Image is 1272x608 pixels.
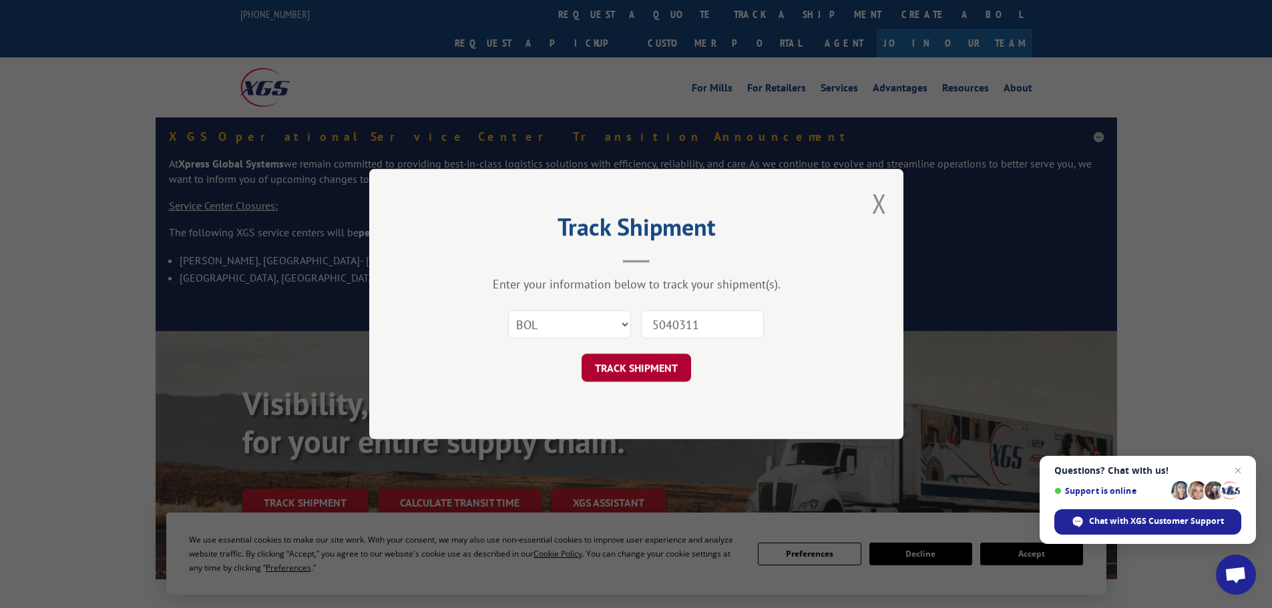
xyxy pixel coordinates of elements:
[1054,509,1241,535] span: Chat with XGS Customer Support
[582,354,691,382] button: TRACK SHIPMENT
[1089,515,1224,527] span: Chat with XGS Customer Support
[436,276,837,292] div: Enter your information below to track your shipment(s).
[436,218,837,243] h2: Track Shipment
[641,310,764,338] input: Number(s)
[1054,465,1241,476] span: Questions? Chat with us!
[1054,486,1167,496] span: Support is online
[872,186,887,221] button: Close modal
[1216,555,1256,595] a: Open chat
